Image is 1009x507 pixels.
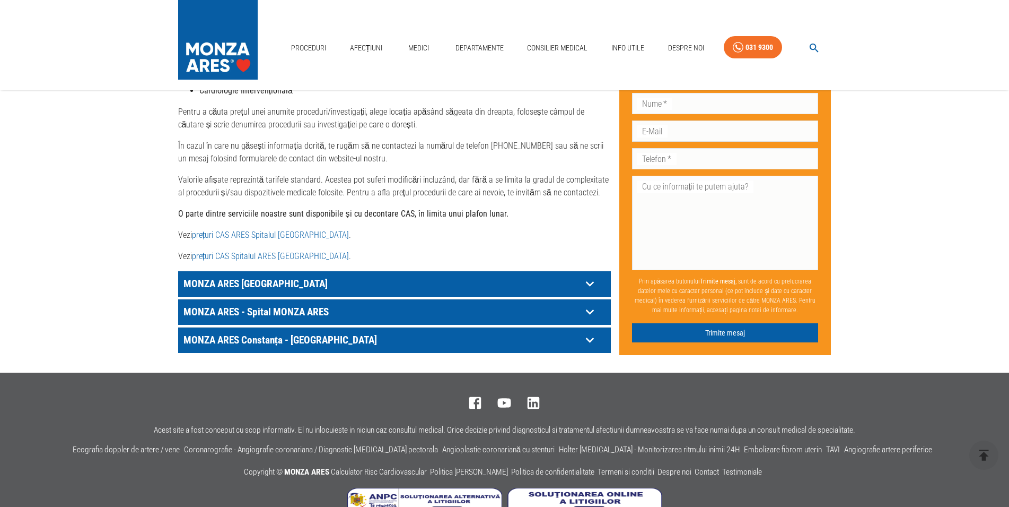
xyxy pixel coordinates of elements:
[178,299,611,325] div: MONZA ARES - Spital MONZA ARES
[607,37,648,59] a: Info Utile
[969,441,998,470] button: delete
[331,467,427,477] a: Calculator Risc Cardiovascular
[511,467,594,477] a: Politica de confidentialitate
[181,276,582,292] p: MONZA ARES [GEOGRAPHIC_DATA]
[73,445,180,454] a: Ecografia doppler de artere / vene
[844,445,932,454] a: Angiografie artere periferice
[346,37,387,59] a: Afecțiuni
[284,467,329,477] span: MONZA ARES
[184,445,438,454] a: Coronarografie - Angiografie coronariana / Diagnostic [MEDICAL_DATA] pectorala
[192,230,349,240] a: prețuri CAS ARES Spitalul [GEOGRAPHIC_DATA]
[181,304,582,320] p: MONZA ARES - Spital MONZA ARES
[632,323,819,342] button: Trimite mesaj
[722,467,762,477] a: Testimoniale
[744,445,822,454] a: Embolizare fibrom uterin
[192,251,349,261] a: prețuri CAS Spitalul ARES [GEOGRAPHIC_DATA]
[430,467,508,477] a: Politica [PERSON_NAME]
[178,328,611,353] div: MONZA ARES Constanța - [GEOGRAPHIC_DATA]
[178,229,611,242] p: Vezi .
[178,174,611,199] p: Valorile afișate reprezintă tarifele standard. Acestea pot suferi modificări incluzând, dar fără ...
[154,426,855,435] p: Acest site a fost conceput cu scop informativ. El nu inlocuieste in niciun caz consultul medical....
[598,467,654,477] a: Termeni si conditii
[724,36,782,59] a: 031 9300
[199,85,293,96] strong: Cardiologie Intervențională
[657,467,691,477] a: Despre noi
[178,250,611,263] p: Vezi .
[826,445,840,454] a: TAVI
[632,272,819,319] p: Prin apăsarea butonului , sunt de acord cu prelucrarea datelor mele cu caracter personal (ce pot ...
[287,37,330,59] a: Proceduri
[178,140,611,165] p: În cazul în care nu găsești informația dorită, te rugăm să ne contactezi la numărul de telefon [P...
[178,271,611,297] div: MONZA ARES [GEOGRAPHIC_DATA]
[523,37,592,59] a: Consilier Medical
[244,466,765,479] p: Copyright ©
[559,445,740,454] a: Holter [MEDICAL_DATA] - Monitorizarea ritmului inimii 24H
[178,106,611,131] p: Pentru a căuta prețul unei anumite proceduri/investigații, alege locația apăsând săgeata din drea...
[181,332,582,348] p: MONZA ARES Constanța - [GEOGRAPHIC_DATA]
[695,467,719,477] a: Contact
[178,209,508,219] strong: O parte dintre serviciile noastre sunt disponibile și cu decontare CAS, în limita unui plafon lunar.
[700,277,735,285] b: Trimite mesaj
[664,37,708,59] a: Despre Noi
[451,37,508,59] a: Departamente
[402,37,436,59] a: Medici
[442,445,555,454] a: Angioplastie coronariană cu stenturi
[745,41,773,54] div: 031 9300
